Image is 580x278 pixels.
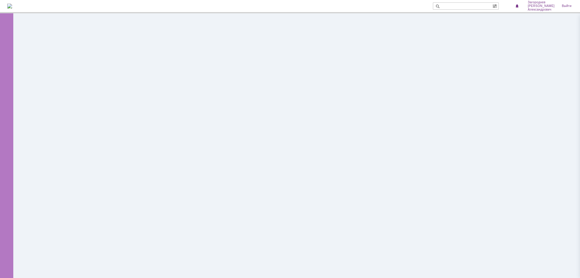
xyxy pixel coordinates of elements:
[492,3,498,8] span: Расширенный поиск
[528,1,555,4] span: Загороднев
[528,4,555,8] span: [PERSON_NAME]
[528,8,555,11] span: Александрович
[7,4,12,8] a: Перейти на домашнюю страницу
[7,4,12,8] img: logo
